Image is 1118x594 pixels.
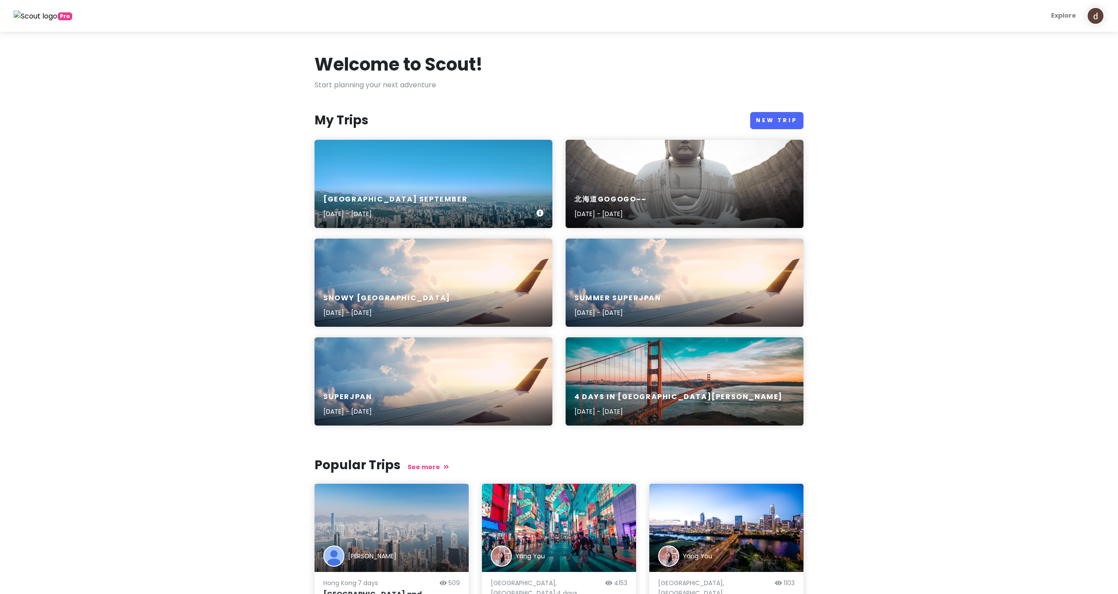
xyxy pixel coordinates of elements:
p: [DATE] - [DATE] [323,308,451,318]
p: Start planning your next adventure [315,79,803,91]
span: 509 [448,579,460,587]
h6: SUMMER SuperJpan [574,294,661,303]
a: Pro [14,10,72,22]
h6: SuperJpan [323,392,372,402]
span: 4153 [614,579,627,587]
div: Yang You [515,551,545,561]
h6: 4 Days in [GEOGRAPHIC_DATA][PERSON_NAME] [574,392,783,402]
img: Trip author [323,545,344,567]
div: Yang You [683,551,712,561]
div: [PERSON_NAME] [348,551,396,561]
a: See more [407,463,449,471]
a: New Trip [750,112,803,129]
p: [DATE] - [DATE] [323,407,372,416]
p: [DATE] - [DATE] [574,407,783,416]
a: aerial photography of airlinerSuperJpan[DATE] - [DATE] [315,337,552,426]
h3: My Trips [315,112,368,128]
h1: Welcome to Scout! [315,53,483,76]
a: aerial photography of airlinerSNOWY [GEOGRAPHIC_DATA][DATE] - [DATE] [315,239,552,327]
a: 4 Days in [GEOGRAPHIC_DATA][PERSON_NAME][DATE] - [DATE] [566,337,803,426]
a: aerial photography of airlinerSUMMER SuperJpan[DATE] - [DATE] [566,239,803,327]
h3: Popular Trips [315,457,803,473]
img: Trip author [491,545,512,567]
img: Trip author [658,545,679,567]
p: [DATE] - [DATE] [574,209,647,219]
img: Scout logo [14,11,58,22]
img: User profile [1087,7,1104,25]
p: [DATE] - [DATE] [574,308,661,318]
h6: 北海道GOGOGO~~ [574,195,647,204]
h6: [GEOGRAPHIC_DATA] September [323,195,467,204]
h6: SNOWY [GEOGRAPHIC_DATA] [323,294,451,303]
span: greetings, globetrotter [58,12,72,20]
p: [DATE] - [DATE] [323,209,467,219]
a: a view of a city from the top of a hill[GEOGRAPHIC_DATA] September[DATE] - [DATE] [315,140,552,228]
a: Explore [1048,7,1080,24]
p: Hong Kong · 7 days [323,578,436,588]
a: A statue of a buddha sitting in front of a wall北海道GOGOGO~~[DATE] - [DATE] [566,140,803,228]
span: 1103 [784,579,795,587]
